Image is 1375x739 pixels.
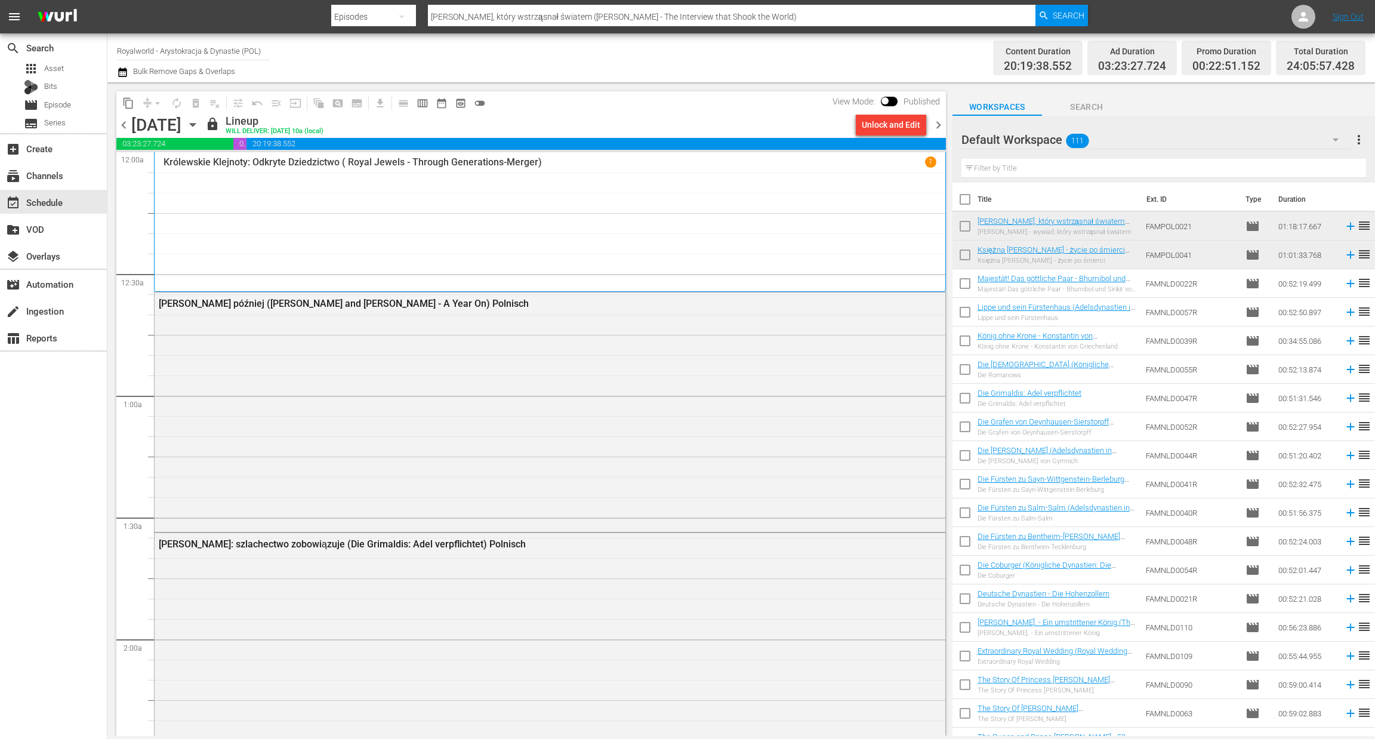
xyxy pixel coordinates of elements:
[6,169,20,183] span: Channels
[1344,621,1357,634] svg: Add to Schedule
[1004,43,1072,60] div: Content Duration
[978,429,1136,436] div: Die Grafen von Oeynhausen-Sierstorpff
[1357,677,1371,691] span: reorder
[1357,304,1371,319] span: reorder
[1344,363,1357,376] svg: Add to Schedule
[1344,592,1357,605] svg: Add to Schedule
[978,704,1123,722] a: The Story Of [PERSON_NAME] ([PERSON_NAME]: A Portrait - A Man Alone)
[1274,699,1339,728] td: 00:59:02.883
[1274,470,1339,498] td: 00:52:32.475
[1274,384,1339,412] td: 00:51:31.546
[328,94,347,113] span: Create Search Block
[1271,183,1343,216] th: Duration
[116,118,131,133] span: chevron_left
[7,10,21,24] span: menu
[1141,642,1241,670] td: FAMNLD0109
[119,94,138,113] span: Copy Lineup
[1141,584,1241,613] td: FAMNLD0021R
[1344,248,1357,261] svg: Add to Schedule
[24,98,38,112] span: Episode
[1245,448,1260,463] span: Episode
[978,589,1109,598] a: Deutsche Dynastien - Die Hohenzollern
[1357,591,1371,605] span: reorder
[978,217,1130,244] a: [PERSON_NAME], który wstrząsnał światem ([PERSON_NAME] - The Interview that Shook the World)
[1141,670,1241,699] td: FAMNLD0090
[1192,43,1260,60] div: Promo Duration
[366,91,390,115] span: Download as CSV
[978,532,1125,559] a: Die Fürsten zu Bentheim-[PERSON_NAME] (Dynastien in [GEOGRAPHIC_DATA]: Die Fürsten zu Bentheim-[P...
[978,257,1136,264] div: Księżna [PERSON_NAME] - życie po śmierci
[6,196,20,210] span: Schedule
[1274,556,1339,584] td: 00:52:01.447
[1098,60,1166,73] span: 03:23:27.724
[1245,334,1260,348] span: Episode
[1274,269,1339,298] td: 00:52:19.499
[1141,441,1241,470] td: FAMNLD0044R
[1357,247,1371,261] span: reorder
[1357,706,1371,720] span: reorder
[978,572,1136,580] div: Die Coburger
[978,360,1114,378] a: Die [DEMOGRAPHIC_DATA] (Königliche Dynastien: Die Romanows)
[159,538,875,550] div: [PERSON_NAME]: szlachectwo zobowiązuje (Die Grimaldis: Adel verpflichtet) Polnisch
[1357,648,1371,663] span: reorder
[226,128,323,136] div: WILL DELIVER: [DATE] 10a (local)
[978,601,1109,608] div: Deutsche Dynastien - Die Hohenzollern
[6,41,20,56] span: Search
[474,97,486,109] span: toggle_off
[978,417,1135,444] a: Die Grafen von Oeynhausen-Sierstorpff (Dynastien in [GEOGRAPHIC_DATA]: Die Grafen von Oeynhausen-...
[44,99,71,111] span: Episode
[1352,133,1366,147] span: more_vert
[1066,128,1089,153] span: 111
[1287,43,1355,60] div: Total Duration
[6,142,20,156] span: Create
[1344,535,1357,548] svg: Add to Schedule
[1053,5,1084,26] span: Search
[6,250,20,264] span: Overlays
[44,63,64,75] span: Asset
[1035,5,1088,26] button: Search
[1344,334,1357,347] svg: Add to Schedule
[24,80,38,94] div: Bits
[952,100,1042,115] span: Workspaces
[286,94,305,113] span: Update Metadata from Key Asset
[978,314,1136,322] div: Lippe und sein Fürstenhaus
[167,94,186,113] span: Loop Content
[1352,125,1366,154] button: more_vert
[1141,613,1241,642] td: FAMNLD0110
[1357,505,1371,519] span: reorder
[978,285,1136,293] div: Majestät! Das göttliche Paar - Bhumibol und Sirikit von [GEOGRAPHIC_DATA]
[978,629,1136,637] div: [PERSON_NAME]. - Ein umstrittener König
[6,223,20,237] span: VOD
[1344,306,1357,319] svg: Add to Schedule
[1274,642,1339,670] td: 00:55:44.955
[978,228,1136,236] div: [PERSON_NAME] - wywiad, który wstrząsnał światem
[978,646,1132,664] a: Extraordinary Royal Wedding (Royal Wedding Bali Style)
[978,561,1116,578] a: Die Coburger (Königliche Dynastien: Die Coburger)
[1245,506,1260,520] span: Episode
[978,618,1135,636] a: [PERSON_NAME]. - Ein umstrittener König (The Madness of [PERSON_NAME])
[224,91,248,115] span: Customize Events
[1245,563,1260,577] span: Episode
[451,94,470,113] span: View Backup
[1344,478,1357,491] svg: Add to Schedule
[1344,220,1357,233] svg: Add to Schedule
[1274,613,1339,642] td: 00:56:23.886
[1274,355,1339,384] td: 00:52:13.874
[978,183,1139,216] th: Title
[390,91,413,115] span: Day Calendar View
[413,94,432,113] span: Week Calendar View
[856,114,926,136] button: Unlock and Edit
[978,515,1136,522] div: Die Fürsten zu Salm-Salm
[1245,678,1260,692] span: Episode
[1344,449,1357,462] svg: Add to Schedule
[1357,362,1371,376] span: reorder
[1274,212,1339,241] td: 01:18:17.667
[1274,412,1339,441] td: 00:52:27.954
[1245,362,1260,377] span: Episode
[1274,298,1339,327] td: 00:52:50.897
[24,116,38,131] span: Series
[1357,276,1371,290] span: reorder
[1274,670,1339,699] td: 00:59:00.414
[122,97,134,109] span: content_copy
[1141,327,1241,355] td: FAMNLD0039R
